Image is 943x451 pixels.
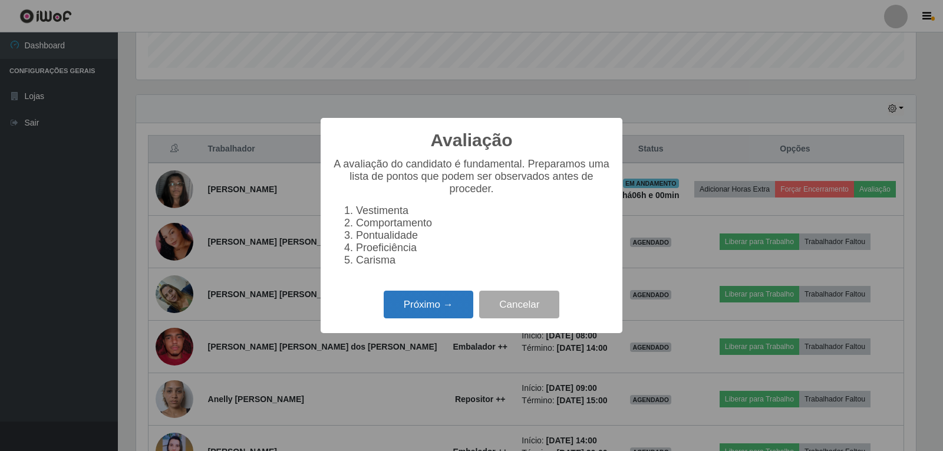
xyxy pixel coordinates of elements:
p: A avaliação do candidato é fundamental. Preparamos uma lista de pontos que podem ser observados a... [332,158,611,195]
li: Proeficiência [356,242,611,254]
button: Cancelar [479,291,559,318]
li: Comportamento [356,217,611,229]
li: Vestimenta [356,205,611,217]
button: Próximo → [384,291,473,318]
h2: Avaliação [431,130,513,151]
li: Pontualidade [356,229,611,242]
li: Carisma [356,254,611,266]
